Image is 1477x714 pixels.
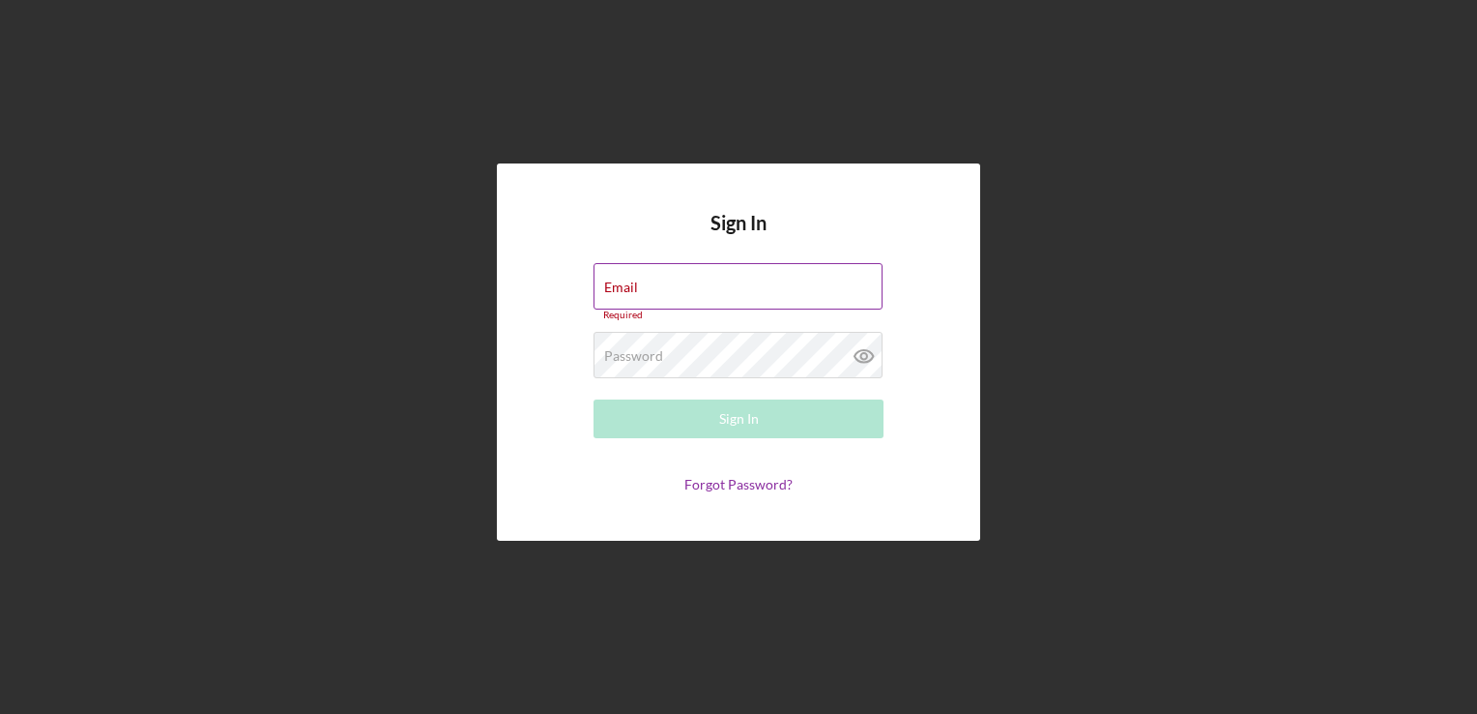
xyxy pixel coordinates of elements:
[684,476,793,492] a: Forgot Password?
[604,348,663,364] label: Password
[594,310,883,321] div: Required
[604,280,638,295] label: Email
[719,400,759,438] div: Sign In
[594,400,883,438] button: Sign In
[710,212,767,263] h4: Sign In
